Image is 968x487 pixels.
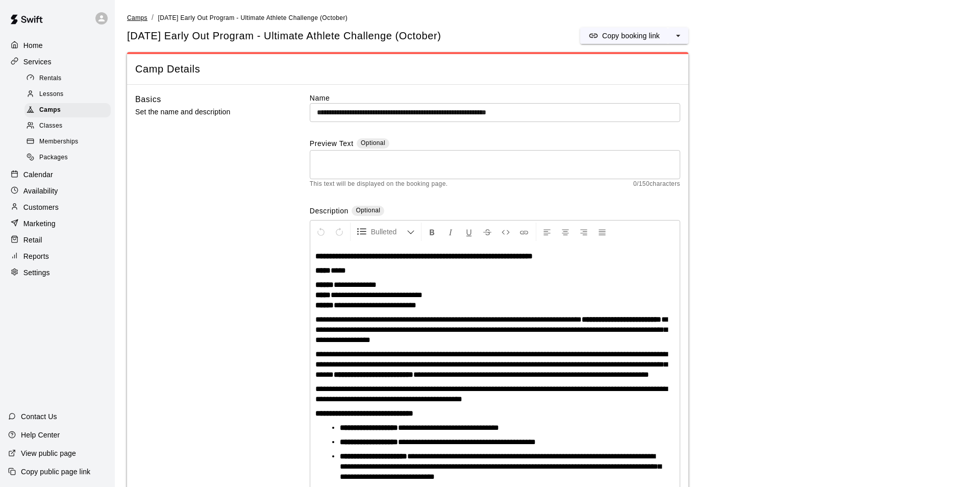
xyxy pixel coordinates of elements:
a: Settings [8,265,107,280]
label: Description [310,206,349,217]
div: split button [580,28,688,44]
span: Packages [39,153,68,163]
div: Memberships [24,135,111,149]
a: Camps [127,13,147,21]
li: / [152,12,154,23]
a: Services [8,54,107,69]
a: Availability [8,183,107,199]
a: Lessons [24,86,115,102]
button: Format Bold [424,223,441,241]
a: Packages [24,150,115,166]
p: Customers [23,202,59,212]
span: Classes [39,121,62,131]
h6: Basics [135,93,161,106]
button: Format Underline [460,223,478,241]
p: Services [23,57,52,67]
button: Left Align [538,223,556,241]
span: Rentals [39,74,62,84]
a: Classes [24,118,115,134]
p: Home [23,40,43,51]
div: Camps [24,103,111,117]
p: Availability [23,186,58,196]
span: Camps [39,105,61,115]
span: This text will be displayed on the booking page. [310,179,448,189]
a: Retail [8,232,107,248]
p: Retail [23,235,42,245]
p: Copy public page link [21,467,90,477]
button: Insert Link [515,223,533,241]
button: Insert Code [497,223,514,241]
button: Format Italics [442,223,459,241]
span: Camp Details [135,62,680,76]
div: Rentals [24,71,111,86]
div: Lessons [24,87,111,102]
div: Packages [24,151,111,165]
label: Preview Text [310,138,354,150]
a: Camps [24,103,115,118]
p: Settings [23,267,50,278]
label: Name [310,93,680,103]
span: 0 / 150 characters [633,179,680,189]
button: Formatting Options [353,223,419,241]
a: Calendar [8,167,107,182]
span: Memberships [39,137,78,147]
span: Lessons [39,89,64,100]
button: Format Strikethrough [479,223,496,241]
a: Customers [8,200,107,215]
h5: [DATE] Early Out Program - Ultimate Athlete Challenge (October) [127,29,441,43]
p: Set the name and description [135,106,277,118]
p: View public page [21,448,76,458]
a: Reports [8,249,107,264]
div: Classes [24,119,111,133]
nav: breadcrumb [127,12,956,23]
span: Optional [356,207,380,214]
button: Center Align [557,223,574,241]
button: Redo [331,223,348,241]
span: [DATE] Early Out Program - Ultimate Athlete Challenge (October) [158,14,348,21]
button: Justify Align [593,223,611,241]
p: Marketing [23,218,56,229]
p: Reports [23,251,49,261]
p: Contact Us [21,411,57,422]
a: Marketing [8,216,107,231]
a: Memberships [24,134,115,150]
a: Home [8,38,107,53]
p: Help Center [21,430,60,440]
a: Rentals [24,70,115,86]
button: Copy booking link [580,28,668,44]
button: Right Align [575,223,592,241]
button: Undo [312,223,330,241]
span: Optional [361,139,385,147]
span: Bulleted List [371,227,407,237]
button: select merge strategy [668,28,688,44]
span: Camps [127,14,147,21]
p: Copy booking link [602,31,660,41]
p: Calendar [23,169,53,180]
